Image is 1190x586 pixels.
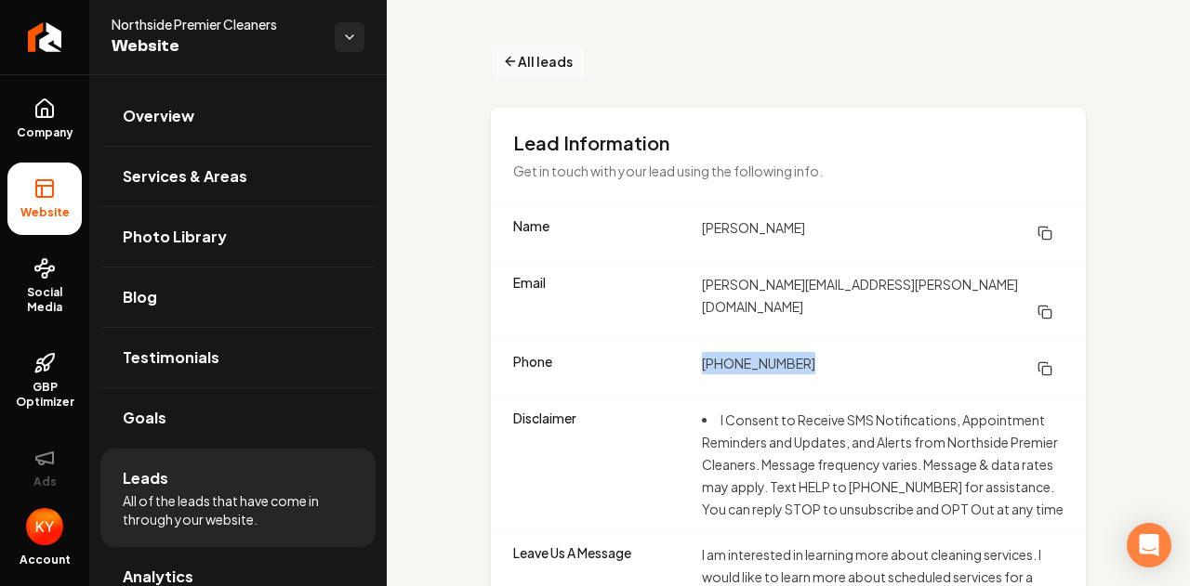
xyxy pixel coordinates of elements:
div: Open Intercom Messenger [1127,523,1171,567]
a: Services & Areas [100,147,376,206]
button: Ads [7,432,82,504]
span: Testimonials [123,346,219,369]
a: Overview [100,86,376,146]
a: Photo Library [100,207,376,267]
a: Goals [100,388,376,448]
dt: Phone [513,352,687,385]
span: Website [13,205,77,220]
dt: Disclaimer [513,409,687,520]
span: Leads [123,467,168,489]
span: GBP Optimizer [7,380,82,410]
span: All leads [518,52,573,72]
span: Social Media [7,285,82,315]
a: Testimonials [100,328,376,387]
span: Northside Premier Cleaners [112,15,320,33]
img: Rebolt Logo [28,22,62,52]
img: Katherine Yanez [26,508,63,545]
button: Open user button [26,508,63,545]
span: All of the leads that have come in through your website. [123,491,353,528]
span: Website [112,33,320,59]
button: All leads [491,45,585,78]
a: Blog [100,267,376,327]
li: I Consent to Receive SMS Notifications, Appointment Reminders and Updates, and Alerts from Norths... [702,409,1064,520]
dd: [PHONE_NUMBER] [702,352,1064,385]
span: Account [20,553,71,567]
span: Blog [123,286,157,308]
dt: Email [513,273,687,329]
a: Social Media [7,242,82,330]
p: Get in touch with your lead using the following info. [513,160,1064,182]
span: Overview [123,105,194,127]
a: GBP Optimizer [7,337,82,424]
span: Goals [123,407,166,429]
dd: [PERSON_NAME] [702,216,1064,250]
span: Ads [26,475,64,489]
span: Company [9,125,81,140]
dd: [PERSON_NAME][EMAIL_ADDRESS][PERSON_NAME][DOMAIN_NAME] [702,273,1064,329]
dt: Name [513,216,687,250]
a: Company [7,83,82,155]
span: Services & Areas [123,165,247,188]
span: Photo Library [123,226,227,248]
h3: Lead Information [513,130,1064,156]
